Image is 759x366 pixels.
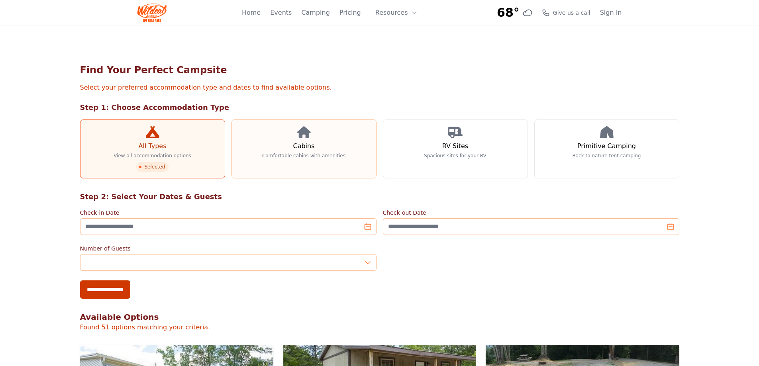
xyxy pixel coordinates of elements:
[262,153,345,159] p: Comfortable cabins with amenities
[600,8,622,18] a: Sign In
[80,119,225,178] a: All Types View all accommodation options Selected
[80,209,377,217] label: Check-in Date
[577,141,636,151] h3: Primitive Camping
[270,8,292,18] a: Events
[80,83,679,92] p: Select your preferred accommodation type and dates to find available options.
[383,209,679,217] label: Check-out Date
[80,191,679,202] h2: Step 2: Select Your Dates & Guests
[339,8,361,18] a: Pricing
[138,141,166,151] h3: All Types
[136,162,168,172] span: Selected
[137,3,167,22] img: Wildcat Logo
[293,141,314,151] h3: Cabins
[424,153,486,159] p: Spacious sites for your RV
[80,64,679,76] h1: Find Your Perfect Campsite
[534,119,679,178] a: Primitive Camping Back to nature tent camping
[442,141,468,151] h3: RV Sites
[383,119,528,178] a: RV Sites Spacious sites for your RV
[114,153,191,159] p: View all accommodation options
[231,119,377,178] a: Cabins Comfortable cabins with amenities
[242,8,261,18] a: Home
[80,102,679,113] h2: Step 1: Choose Accommodation Type
[573,153,641,159] p: Back to nature tent camping
[542,9,590,17] a: Give us a call
[497,6,520,20] span: 68°
[80,311,679,323] h2: Available Options
[553,9,590,17] span: Give us a call
[80,323,679,332] p: Found 51 options matching your criteria.
[301,8,329,18] a: Camping
[371,5,422,21] button: Resources
[80,245,377,252] label: Number of Guests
